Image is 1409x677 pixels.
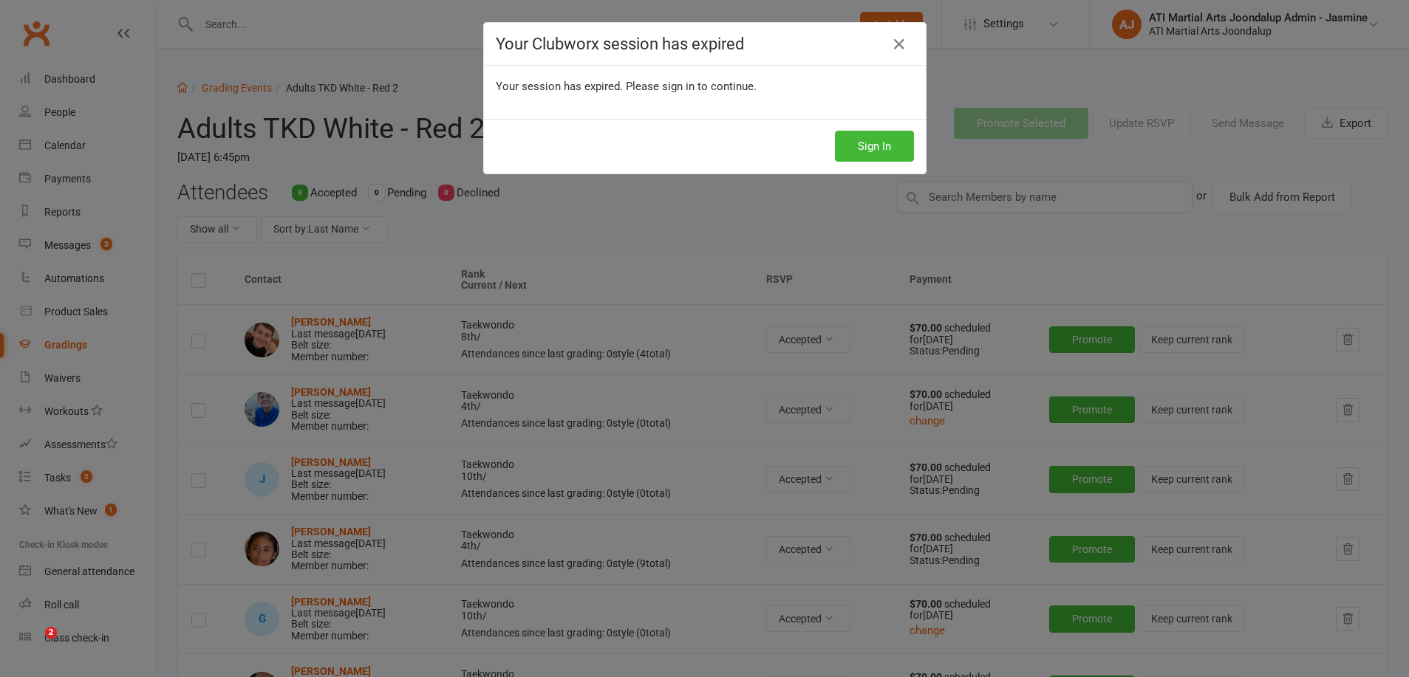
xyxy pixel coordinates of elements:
span: Your session has expired. Please sign in to continue. [496,80,757,93]
span: 2 [45,627,57,639]
button: Sign In [835,131,914,162]
h4: Your Clubworx session has expired [496,35,914,53]
a: Close [887,32,911,56]
iframe: Intercom live chat [15,627,50,662]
